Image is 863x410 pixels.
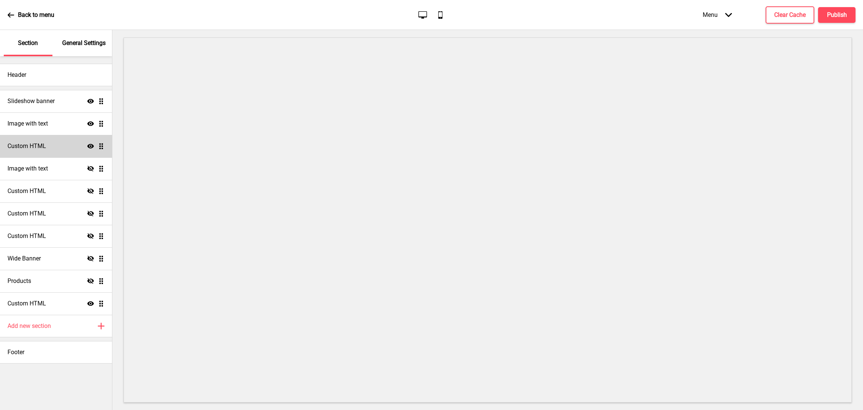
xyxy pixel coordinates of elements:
[7,120,48,128] h4: Image with text
[7,187,46,195] h4: Custom HTML
[695,4,739,26] div: Menu
[7,348,24,356] h4: Footer
[7,97,55,105] h4: Slideshow banner
[62,39,106,47] p: General Settings
[774,11,806,19] h4: Clear Cache
[827,11,847,19] h4: Publish
[7,232,46,240] h4: Custom HTML
[7,209,46,218] h4: Custom HTML
[7,322,51,330] h4: Add new section
[18,39,38,47] p: Section
[7,71,26,79] h4: Header
[7,5,54,25] a: Back to menu
[7,277,31,285] h4: Products
[7,142,46,150] h4: Custom HTML
[18,11,54,19] p: Back to menu
[818,7,856,23] button: Publish
[7,299,46,308] h4: Custom HTML
[7,254,41,263] h4: Wide Banner
[7,165,48,173] h4: Image with text
[766,6,814,24] button: Clear Cache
